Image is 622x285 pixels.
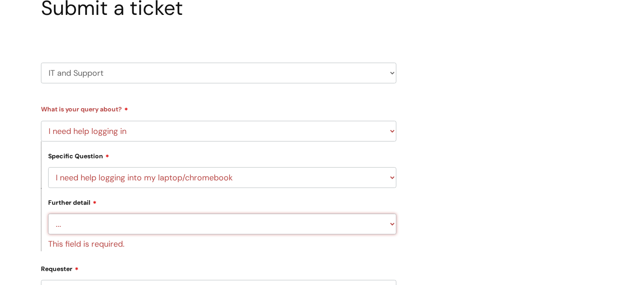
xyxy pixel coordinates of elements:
[41,102,397,113] label: What is your query about?
[48,198,97,207] label: Further detail
[41,262,397,273] label: Requester
[48,234,397,251] div: This field is required.
[48,151,109,160] label: Specific Question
